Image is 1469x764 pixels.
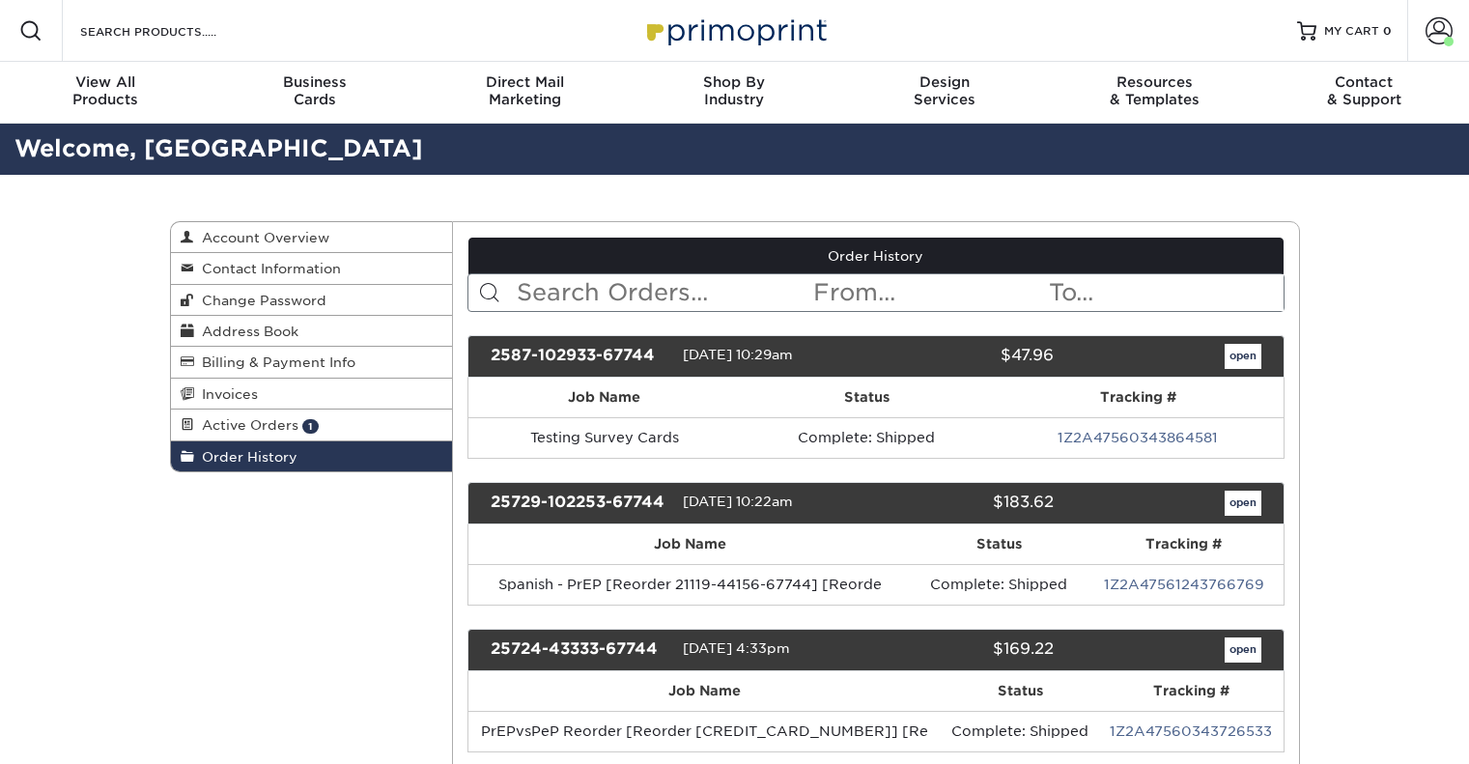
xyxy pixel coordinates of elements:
div: 25729-102253-67744 [476,491,683,516]
td: Complete: Shipped [740,417,993,458]
input: Search Orders... [515,274,811,311]
a: Shop ByIndustry [630,62,839,124]
a: Order History [468,238,1284,274]
th: Tracking # [1099,671,1283,711]
div: $47.96 [862,344,1068,369]
a: Billing & Payment Info [171,347,453,378]
td: Complete: Shipped [913,564,1086,605]
div: Services [839,73,1049,108]
span: 0 [1383,24,1392,38]
a: Direct MailMarketing [420,62,630,124]
th: Job Name [468,524,913,564]
a: BusinessCards [210,62,419,124]
div: 2587-102933-67744 [476,344,683,369]
input: From... [811,274,1047,311]
td: Spanish - PrEP [Reorder 21119-44156-67744] [Reorde [468,564,913,605]
a: 1Z2A47560343864581 [1058,430,1218,445]
div: 25724-43333-67744 [476,637,683,663]
span: Contact [1259,73,1469,91]
td: Complete: Shipped [941,711,1099,751]
span: Contact Information [194,261,341,276]
span: Business [210,73,419,91]
span: Change Password [194,293,326,308]
a: open [1225,344,1261,369]
td: PrEPvsPeP Reorder [Reorder [CREDIT_CARD_NUMBER]] [Re [468,711,941,751]
div: $169.22 [862,637,1068,663]
span: Account Overview [194,230,329,245]
div: $183.62 [862,491,1068,516]
span: [DATE] 4:33pm [683,640,790,656]
span: MY CART [1324,23,1379,40]
a: Resources& Templates [1049,62,1258,124]
span: Address Book [194,324,298,339]
a: Order History [171,441,453,471]
a: open [1225,491,1261,516]
div: Industry [630,73,839,108]
span: Design [839,73,1049,91]
span: Shop By [630,73,839,91]
a: Account Overview [171,222,453,253]
span: Resources [1049,73,1258,91]
a: Invoices [171,379,453,410]
span: Active Orders [194,417,298,433]
th: Status [941,671,1099,711]
a: Contact& Support [1259,62,1469,124]
td: Testing Survey Cards [468,417,740,458]
a: open [1225,637,1261,663]
img: Primoprint [638,10,832,51]
a: Change Password [171,285,453,316]
span: Order History [194,449,297,465]
th: Status [740,378,993,417]
input: To... [1047,274,1283,311]
span: Direct Mail [420,73,630,91]
div: Marketing [420,73,630,108]
span: Invoices [194,386,258,402]
div: & Support [1259,73,1469,108]
a: 1Z2A47561243766769 [1104,577,1264,592]
input: SEARCH PRODUCTS..... [78,19,267,42]
a: DesignServices [839,62,1049,124]
a: Contact Information [171,253,453,284]
span: Billing & Payment Info [194,354,355,370]
th: Status [913,524,1086,564]
span: [DATE] 10:22am [683,494,793,509]
a: Address Book [171,316,453,347]
div: & Templates [1049,73,1258,108]
th: Job Name [468,378,740,417]
th: Tracking # [1085,524,1283,564]
a: 1Z2A47560343726533 [1110,723,1272,739]
span: [DATE] 10:29am [683,347,793,362]
th: Tracking # [993,378,1284,417]
span: 1 [302,419,319,434]
th: Job Name [468,671,941,711]
div: Cards [210,73,419,108]
a: Active Orders 1 [171,410,453,440]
